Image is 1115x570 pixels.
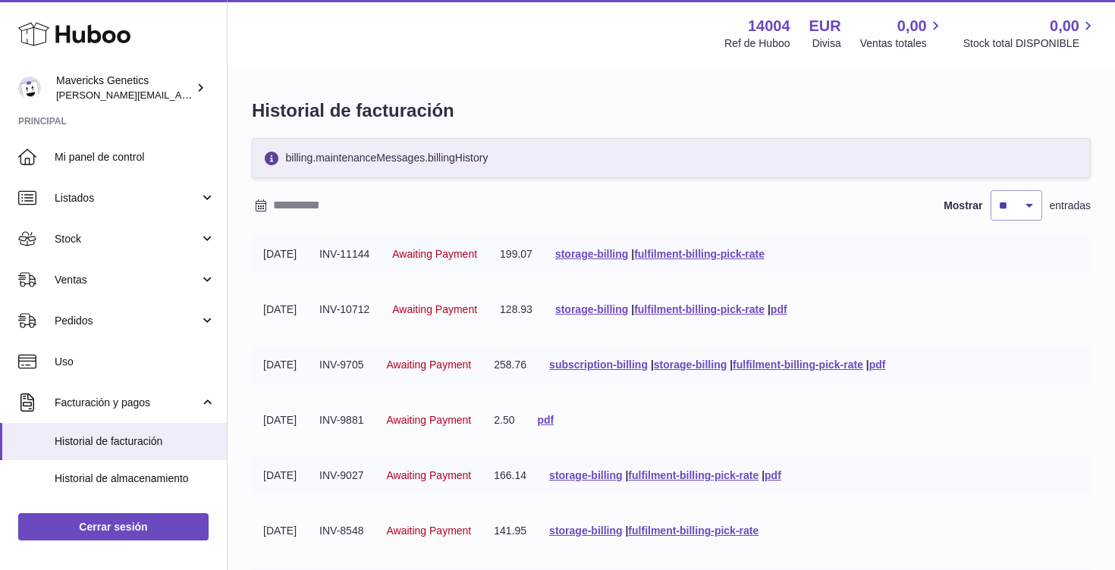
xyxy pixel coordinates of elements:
[392,303,477,315] span: Awaiting Payment
[308,236,381,273] td: INV-11144
[252,457,308,494] td: [DATE]
[55,273,199,287] span: Ventas
[634,248,765,260] a: fulfilment-billing-pick-rate
[1050,199,1091,213] span: entradas
[866,359,869,371] span: |
[392,248,477,260] span: Awaiting Payment
[549,469,622,481] a: storage-billing
[768,303,771,315] span: |
[762,469,765,481] span: |
[55,396,199,410] span: Facturación y pagos
[631,248,634,260] span: |
[55,471,215,486] span: Historial de almacenamiento
[765,469,781,481] a: pdf
[55,355,215,369] span: Uso
[538,414,554,426] a: pdf
[748,16,790,36] strong: 14004
[625,469,628,481] span: |
[963,16,1097,51] a: 0,00 Stock total DISPONIBLE
[386,469,471,481] span: Awaiting Payment
[308,457,375,494] td: INV-9027
[860,36,944,51] span: Ventas totales
[488,236,544,273] td: 199.07
[482,512,538,550] td: 141.95
[488,291,544,328] td: 128.93
[869,359,886,371] a: pdf
[809,16,841,36] strong: EUR
[55,434,215,449] span: Historial de facturación
[549,359,648,371] a: subscription-billing
[631,303,634,315] span: |
[308,291,381,328] td: INV-10712
[252,346,308,384] td: [DATE]
[252,236,308,273] td: [DATE]
[56,74,193,102] div: Mavericks Genetics
[724,36,790,51] div: Ref de Huboo
[771,303,787,315] a: pdf
[252,291,308,328] td: [DATE]
[733,359,863,371] a: fulfilment-billing-pick-rate
[628,469,759,481] a: fulfilment-billing-pick-rate
[55,191,199,205] span: Listados
[897,16,927,36] span: 0,00
[18,77,41,99] img: pablo@mavericksgenetics.com
[549,525,622,537] a: storage-billing
[308,402,375,439] td: INV-9881
[651,359,654,371] span: |
[308,512,375,550] td: INV-8548
[308,346,375,384] td: INV-9705
[482,346,538,384] td: 258.76
[252,138,1091,178] div: billing.maintenanceMessages.billingHistory
[555,303,628,315] a: storage-billing
[625,525,628,537] span: |
[386,525,471,537] span: Awaiting Payment
[1050,16,1079,36] span: 0,00
[55,232,199,246] span: Stock
[55,314,199,328] span: Pedidos
[634,303,765,315] a: fulfilment-billing-pick-rate
[18,513,209,540] a: Cerrar sesión
[56,89,304,101] span: [PERSON_NAME][EMAIL_ADDRESS][DOMAIN_NAME]
[386,359,471,371] span: Awaiting Payment
[555,248,628,260] a: storage-billing
[55,150,215,164] span: Mi panel de control
[482,457,538,494] td: 166.14
[730,359,733,371] span: |
[963,36,1097,51] span: Stock total DISPONIBLE
[812,36,841,51] div: Divisa
[252,99,1091,123] h1: Historial de facturación
[386,414,471,426] span: Awaiting Payment
[860,16,944,51] a: 0,00 Ventas totales
[55,509,215,523] span: Domiciliaciones bancarias
[654,359,727,371] a: storage-billing
[252,512,308,550] td: [DATE]
[628,525,759,537] a: fulfilment-billing-pick-rate
[944,199,982,213] label: Mostrar
[482,402,526,439] td: 2.50
[252,402,308,439] td: [DATE]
